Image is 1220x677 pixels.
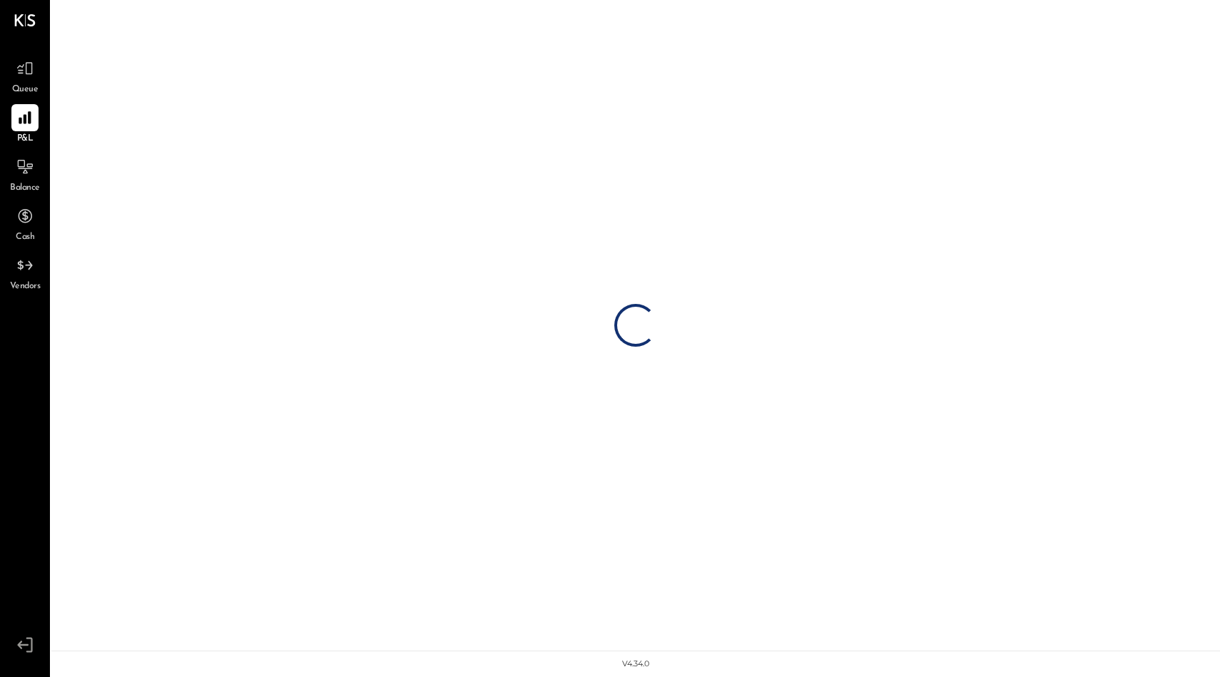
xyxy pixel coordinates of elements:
span: Cash [16,231,34,244]
span: Balance [10,182,40,195]
a: P&L [1,104,49,146]
span: Queue [12,83,39,96]
div: v 4.34.0 [622,658,649,670]
a: Vendors [1,252,49,293]
span: P&L [17,133,34,146]
a: Cash [1,203,49,244]
a: Queue [1,55,49,96]
span: Vendors [10,280,41,293]
a: Balance [1,153,49,195]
